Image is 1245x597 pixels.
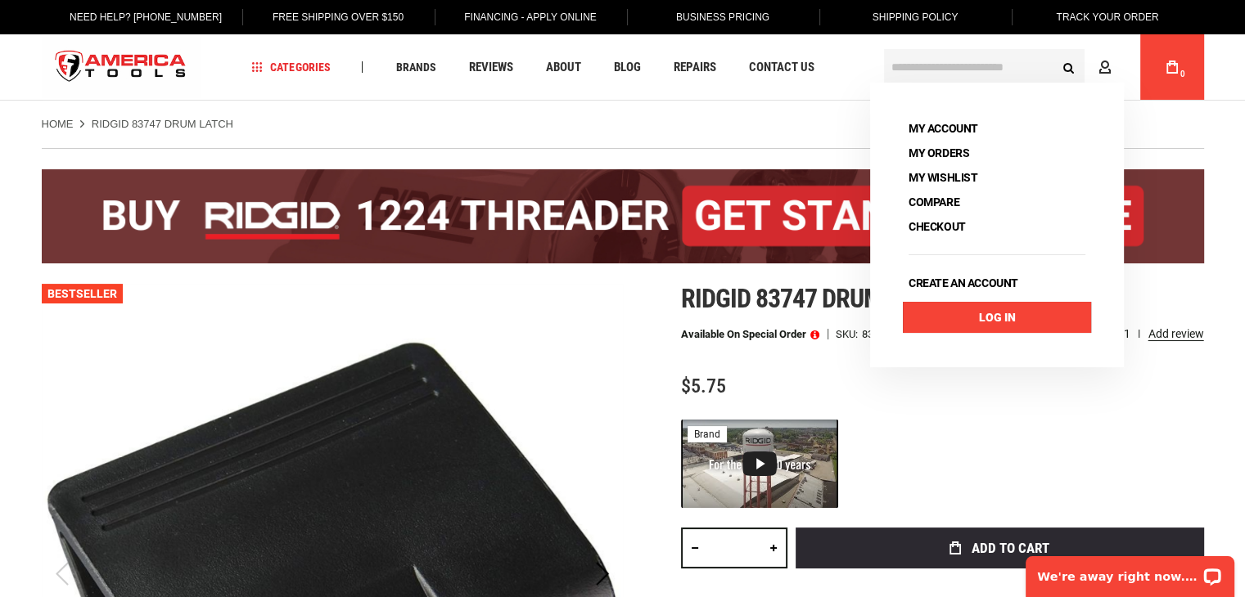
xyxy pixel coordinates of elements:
[545,61,580,74] span: About
[1046,325,1204,343] span: Rated 2.0 out of 5 stars 1 reviews
[1157,34,1188,100] a: 0
[903,191,965,213] a: Compare
[748,61,814,74] span: Contact Us
[681,375,726,397] span: $5.75
[903,117,984,140] a: My Account
[244,56,337,79] a: Categories
[1139,330,1139,338] span: review
[388,56,443,79] a: Brands
[251,61,330,73] span: Categories
[903,215,972,238] a: Checkout
[42,37,201,98] img: America Tools
[1053,52,1085,83] button: Search
[681,329,819,340] p: Available on Special Order
[606,56,647,79] a: Blog
[673,61,715,74] span: Repairs
[903,166,983,189] a: My Wishlist
[1124,327,1204,340] span: 1 reviews
[873,11,959,23] span: Shipping Policy
[741,56,821,79] a: Contact Us
[903,272,1024,294] a: Create an account
[903,302,1091,333] a: Log In
[1180,70,1185,79] span: 0
[613,61,640,74] span: Blog
[681,283,955,314] span: Ridgid 83747 drum latch
[468,61,512,74] span: Reviews
[461,56,520,79] a: Reviews
[796,527,1204,568] button: Add to Cart
[42,169,1204,263] img: BOGO: Buy the RIDGID® 1224 Threader (26092), get the 92467 200A Stand FREE!
[665,56,723,79] a: Repairs
[42,117,74,132] a: Home
[538,56,588,79] a: About
[836,329,862,339] strong: SKU
[862,329,891,339] div: 83747
[1015,545,1245,597] iframe: LiveChat chat widget
[92,118,233,130] strong: RIDGID 83747 DRUM LATCH
[903,141,975,164] a: My Orders
[395,61,435,73] span: Brands
[42,37,201,98] a: store logo
[972,541,1049,555] span: Add to Cart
